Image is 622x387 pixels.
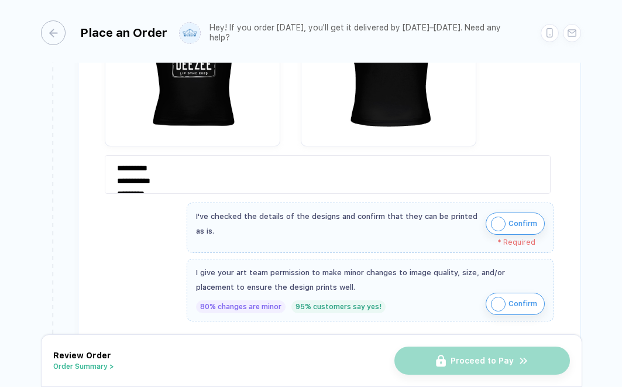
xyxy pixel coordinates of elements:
div: I give your art team permission to make minor changes to image quality, size, and/or placement to... [196,265,545,294]
button: iconConfirm [486,293,545,315]
div: * Required [196,238,535,246]
div: 95% customers say yes! [291,300,386,313]
div: Place an Order [80,26,167,40]
span: Review Order [53,351,111,360]
span: Confirm [508,294,537,313]
button: Order Summary > [53,362,114,371]
div: Hey! If you order [DATE], you'll get it delivered by [DATE]–[DATE]. Need any help? [209,23,523,43]
div: I've checked the details of the designs and confirm that they can be printed as is. [196,209,480,238]
button: iconConfirm [486,213,545,235]
img: icon [491,217,506,231]
span: Confirm [508,214,537,233]
div: 80% changes are minor [196,300,286,313]
img: icon [491,297,506,311]
img: user profile [180,23,200,43]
